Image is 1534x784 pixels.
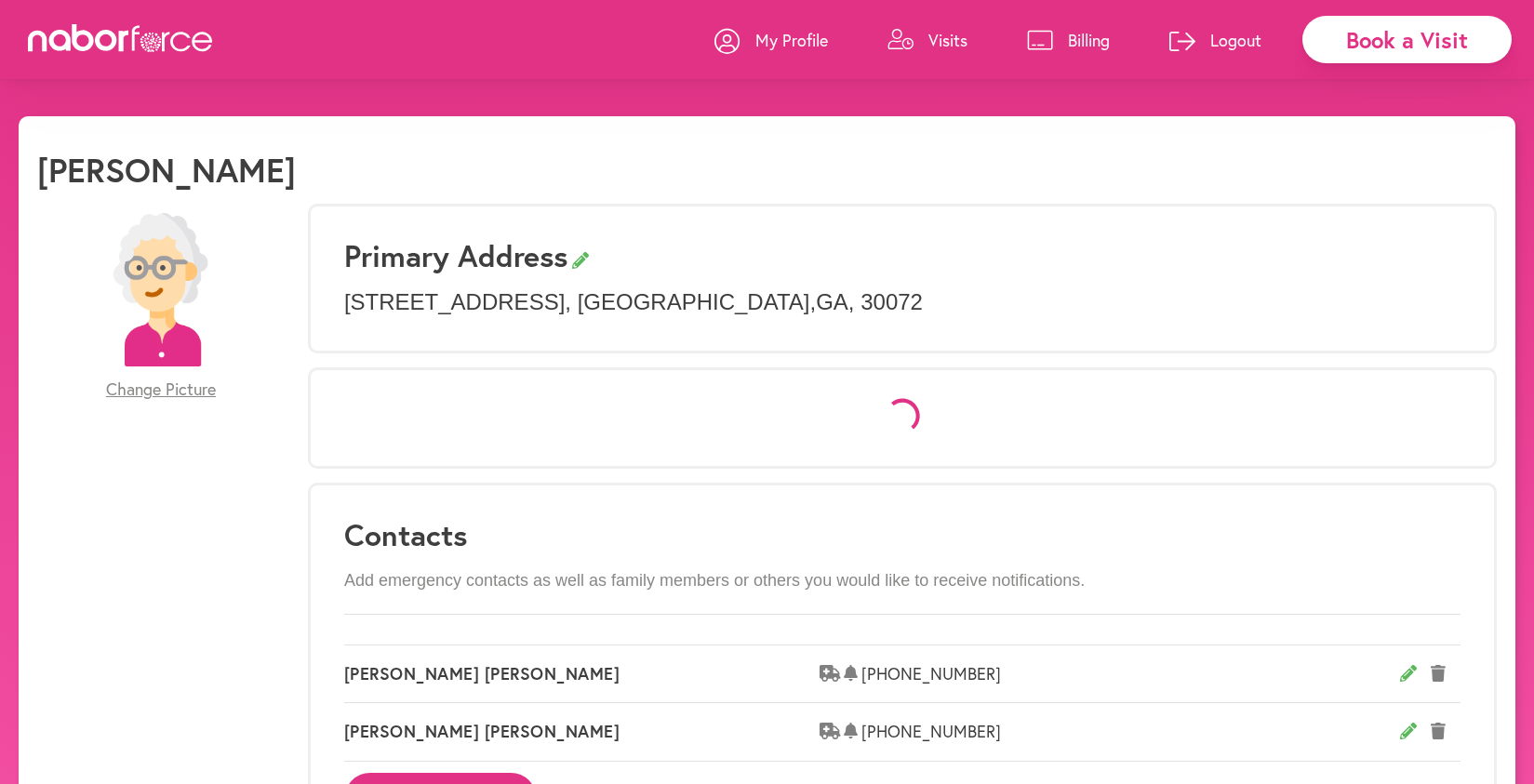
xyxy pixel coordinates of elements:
p: [STREET_ADDRESS] , [GEOGRAPHIC_DATA] , GA , 30072 [344,289,1461,316]
a: My Profile [714,12,828,68]
span: [PHONE_NUMBER] [861,722,1400,742]
a: Billing [1027,12,1110,68]
p: My Profile [755,29,828,51]
h3: Contacts [344,517,1461,552]
h1: [PERSON_NAME] [37,150,296,190]
a: Logout [1169,12,1261,68]
h3: Primary Address [344,238,1461,273]
p: Add emergency contacts as well as family members or others you would like to receive notifications. [344,571,1461,591]
span: Change Picture [106,379,216,400]
div: Book a Visit [1302,16,1512,63]
p: Billing [1068,29,1110,51]
span: [PERSON_NAME] [PERSON_NAME] [344,664,820,684]
a: Visits [887,12,967,68]
img: efc20bcf08b0dac87679abea64c1faab.png [84,213,237,366]
p: Visits [928,29,967,51]
span: [PHONE_NUMBER] [861,664,1400,684]
span: [PERSON_NAME] [PERSON_NAME] [344,722,820,742]
p: Logout [1210,29,1261,51]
